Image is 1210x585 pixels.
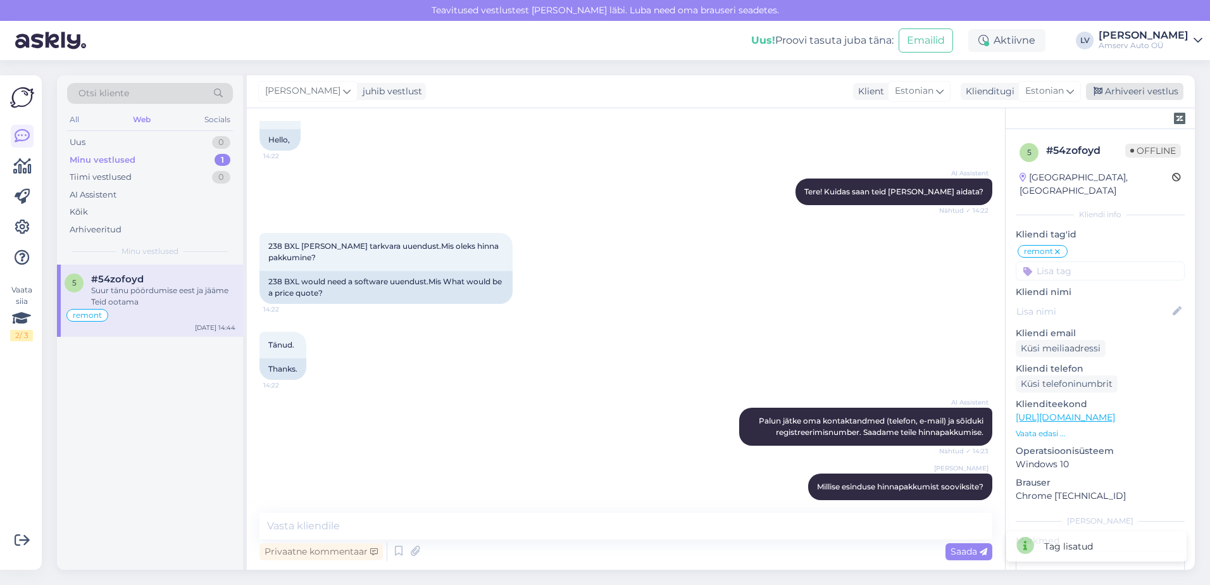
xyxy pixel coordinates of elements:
[1025,84,1064,98] span: Estonian
[899,28,953,53] button: Emailid
[1076,32,1094,49] div: LV
[70,189,116,201] div: AI Assistent
[10,284,33,341] div: Vaata siia
[934,463,989,473] span: [PERSON_NAME]
[751,34,775,46] b: Uus!
[853,85,884,98] div: Klient
[1016,489,1185,503] p: Chrome [TECHNICAL_ID]
[70,136,85,149] div: Uus
[263,381,311,390] span: 14:22
[212,136,230,149] div: 0
[939,446,989,456] span: Nähtud ✓ 14:23
[212,171,230,184] div: 0
[1016,228,1185,241] p: Kliendi tag'id
[939,501,989,510] span: Nähtud ✓ 14:24
[1016,515,1185,527] div: [PERSON_NAME]
[1086,83,1183,100] div: Arhiveeri vestlus
[1174,113,1185,124] img: zendesk
[968,29,1045,52] div: Aktiivne
[358,85,422,98] div: juhib vestlust
[1046,143,1125,158] div: # 54zofoyd
[268,340,294,349] span: Tänud.
[265,84,340,98] span: [PERSON_NAME]
[78,87,129,100] span: Otsi kliente
[1020,171,1172,198] div: [GEOGRAPHIC_DATA], [GEOGRAPHIC_DATA]
[1016,362,1185,375] p: Kliendi telefon
[941,398,989,407] span: AI Assistent
[70,154,135,167] div: Minu vestlused
[91,285,235,308] div: Suur tänu pöördumise eest ja jääme Teid ootama
[202,111,233,128] div: Socials
[1044,540,1093,553] div: Tag lisatud
[751,33,894,48] div: Proovi tasuta juba täna:
[1016,375,1118,393] div: Küsi telefoninumbrit
[1016,261,1185,280] input: Lisa tag
[1016,286,1185,299] p: Kliendi nimi
[1016,209,1185,220] div: Kliendi info
[1099,30,1202,51] a: [PERSON_NAME]Amserv Auto OÜ
[130,111,153,128] div: Web
[259,358,306,380] div: Thanks.
[122,246,178,257] span: Minu vestlused
[1125,144,1181,158] span: Offline
[1016,444,1185,458] p: Operatsioonisüsteem
[1016,458,1185,471] p: Windows 10
[195,323,235,332] div: [DATE] 14:44
[1016,428,1185,439] p: Vaata edasi ...
[91,274,144,285] span: #54zofoyd
[70,206,88,218] div: Kõik
[268,241,501,262] span: 238 BXL [PERSON_NAME] tarkvara uuendust.Mis oleks hinna pakkumine?
[1016,327,1185,340] p: Kliendi email
[895,84,933,98] span: Estonian
[1099,41,1188,51] div: Amserv Auto OÜ
[70,223,122,236] div: Arhiveeritud
[10,85,34,110] img: Askly Logo
[1016,412,1115,423] a: [URL][DOMAIN_NAME]
[1016,305,1170,318] input: Lisa nimi
[951,546,987,557] span: Saada
[259,543,383,560] div: Privaatne kommentaar
[1027,148,1032,157] span: 5
[215,154,230,167] div: 1
[1016,398,1185,411] p: Klienditeekond
[939,206,989,215] span: Nähtud ✓ 14:22
[72,278,77,287] span: 5
[817,482,983,491] span: Millise esinduse hinnapakkumist sooviksite?
[759,416,985,437] span: Palun jätke oma kontaktandmed (telefon, e-mail) ja sõiduki registreerimisnumber. Saadame teile hi...
[941,168,989,178] span: AI Assistent
[70,171,132,184] div: Tiimi vestlused
[804,187,983,196] span: Tere! Kuidas saan teid [PERSON_NAME] aidata?
[1016,340,1106,357] div: Küsi meiliaadressi
[10,330,33,341] div: 2 / 3
[1016,476,1185,489] p: Brauser
[259,129,301,151] div: Hello,
[263,151,311,161] span: 14:22
[67,111,82,128] div: All
[259,271,513,304] div: 238 BXL would need a software uuendust.Mis What would be a price quote?
[1099,30,1188,41] div: [PERSON_NAME]
[961,85,1014,98] div: Klienditugi
[73,311,102,319] span: remont
[1024,248,1053,255] span: remont
[263,305,311,314] span: 14:22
